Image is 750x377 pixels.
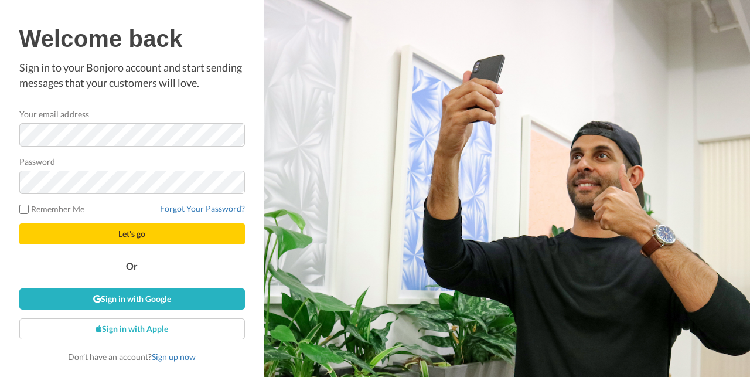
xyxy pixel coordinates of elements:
button: Let's go [19,223,245,244]
a: Sign in with Apple [19,318,245,339]
a: Forgot Your Password? [160,203,245,213]
label: Remember Me [19,203,85,215]
span: Or [124,262,140,270]
span: Don’t have an account? [68,352,196,362]
label: Your email address [19,108,89,120]
span: Let's go [118,229,145,239]
a: Sign up now [152,352,196,362]
a: Sign in with Google [19,288,245,310]
input: Remember Me [19,205,29,214]
p: Sign in to your Bonjoro account and start sending messages that your customers will love. [19,60,245,90]
label: Password [19,155,56,168]
h1: Welcome back [19,26,245,52]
